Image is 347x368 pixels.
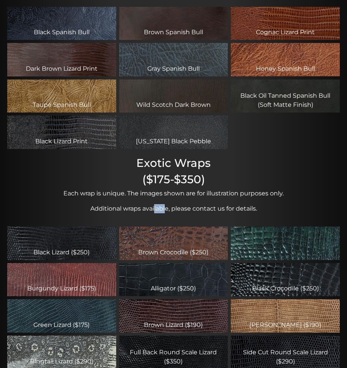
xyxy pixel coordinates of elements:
[119,227,228,260] div: Brown Crocodile ($250)
[119,299,228,333] div: Brown Lizard ($190)
[7,116,116,149] div: Black Lizard Print
[231,79,340,113] div: Black Oil Tanned Spanish Bull (Soft Matte Finish)
[7,79,116,113] div: Taupe Spanish Bull
[119,7,228,40] div: Brown Spanish Bull
[119,79,228,113] div: Wild Scotch Dark Brown
[231,227,340,260] div: Green Crocodile ($250)
[231,43,340,76] div: Honey Spanish Bull
[119,263,228,297] div: Alligator ($250)
[231,263,340,297] div: Black Crocodile ($250)
[7,263,116,297] div: Burgundy Lizard ($175)
[7,299,116,333] div: Green Lizard ($175)
[119,116,228,149] div: [US_STATE] Black Pebble
[7,7,116,40] div: Black Spanish Bull
[231,299,340,333] div: [PERSON_NAME] ($190)
[7,43,116,76] div: Dark Brown Lizard Print
[7,227,116,260] div: Black Lizard ($250)
[231,7,340,40] div: Cognac Lizard Print
[119,43,228,76] div: Gray Spanish Bull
